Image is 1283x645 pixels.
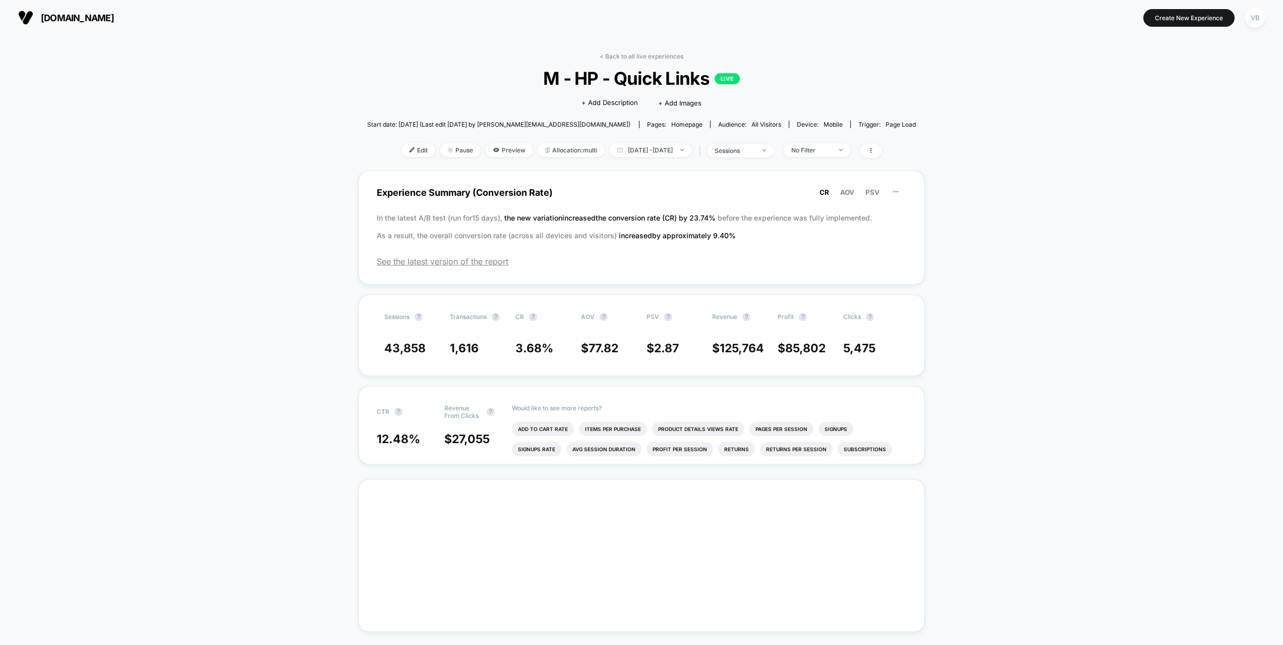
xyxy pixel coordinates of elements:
[566,442,641,456] li: Avg Session Duration
[487,408,495,416] button: ?
[504,213,718,222] span: the new variation increased the conversion rate (CR) by 23.74 %
[658,99,702,107] span: + Add Images
[858,121,916,128] div: Trigger:
[448,147,453,152] img: end
[581,341,618,355] span: $
[778,313,794,320] span: Profit
[579,422,647,436] li: Items Per Purchase
[838,442,892,456] li: Subscriptions
[18,10,33,25] img: Visually logo
[450,313,487,320] span: Transactions
[402,143,435,157] span: Edit
[749,422,813,436] li: Pages Per Session
[720,341,764,355] span: 125,764
[647,442,713,456] li: Profit Per Session
[647,121,703,128] div: Pages:
[680,149,684,151] img: end
[512,404,907,412] p: Would like to see more reports?
[839,149,843,151] img: end
[654,341,679,355] span: 2.87
[824,121,843,128] span: mobile
[444,432,490,446] span: $
[377,209,906,244] p: In the latest A/B test (run for 15 days), before the experience was fully implemented. As a resul...
[546,147,550,153] img: rebalance
[377,181,906,204] span: Experience Summary (Conversion Rate)
[837,188,857,197] button: AOV
[512,422,574,436] li: Add To Cart Rate
[415,313,423,321] button: ?
[742,313,750,321] button: ?
[715,147,755,154] div: sessions
[791,146,832,154] div: No Filter
[600,52,683,60] a: < Back to all live experiences
[664,313,672,321] button: ?
[715,73,740,84] p: LIVE
[671,121,703,128] span: homepage
[384,341,426,355] span: 43,858
[751,121,781,128] span: All Visitors
[866,313,874,321] button: ?
[696,143,707,158] span: |
[718,442,755,456] li: Returns
[617,147,623,152] img: calendar
[452,432,490,446] span: 27,055
[589,341,618,355] span: 77.82
[581,98,638,108] span: + Add Description
[440,143,481,157] span: Pause
[410,147,415,152] img: edit
[15,10,117,26] button: [DOMAIN_NAME]
[581,313,595,320] span: AOV
[843,341,876,355] span: 5,475
[763,149,766,151] img: end
[367,121,630,128] span: Start date: [DATE] (Last edit [DATE] by [PERSON_NAME][EMAIL_ADDRESS][DOMAIN_NAME])
[799,313,807,321] button: ?
[718,121,781,128] div: Audience:
[492,313,500,321] button: ?
[1143,9,1235,27] button: Create New Experience
[394,68,889,89] span: M - HP - Quick Links
[785,341,826,355] span: 85,802
[600,313,608,321] button: ?
[817,188,832,197] button: CR
[647,341,679,355] span: $
[886,121,916,128] span: Page Load
[486,143,533,157] span: Preview
[1245,8,1265,28] div: VB
[377,256,906,266] span: See the latest version of the report
[450,341,479,355] span: 1,616
[819,422,853,436] li: Signups
[515,313,524,320] span: CR
[394,408,402,416] button: ?
[789,121,850,128] span: Device:
[647,313,659,320] span: PSV
[515,341,553,355] span: 3.68 %
[384,313,410,320] span: Sessions
[865,188,880,196] span: PSV
[712,313,737,320] span: Revenue
[843,313,861,320] span: Clicks
[1242,8,1268,28] button: VB
[760,442,833,456] li: Returns Per Session
[538,143,605,157] span: Allocation: multi
[444,404,482,419] span: Revenue From Clicks
[712,341,764,355] span: $
[840,188,854,196] span: AOV
[377,408,389,415] span: CTR
[377,432,420,446] span: 12.48 %
[619,231,736,240] span: increased by approximately 9.40 %
[862,188,883,197] button: PSV
[652,422,744,436] li: Product Details Views Rate
[41,13,114,23] span: [DOMAIN_NAME]
[820,188,829,196] span: CR
[512,442,561,456] li: Signups Rate
[529,313,537,321] button: ?
[610,143,691,157] span: [DATE] - [DATE]
[778,341,826,355] span: $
